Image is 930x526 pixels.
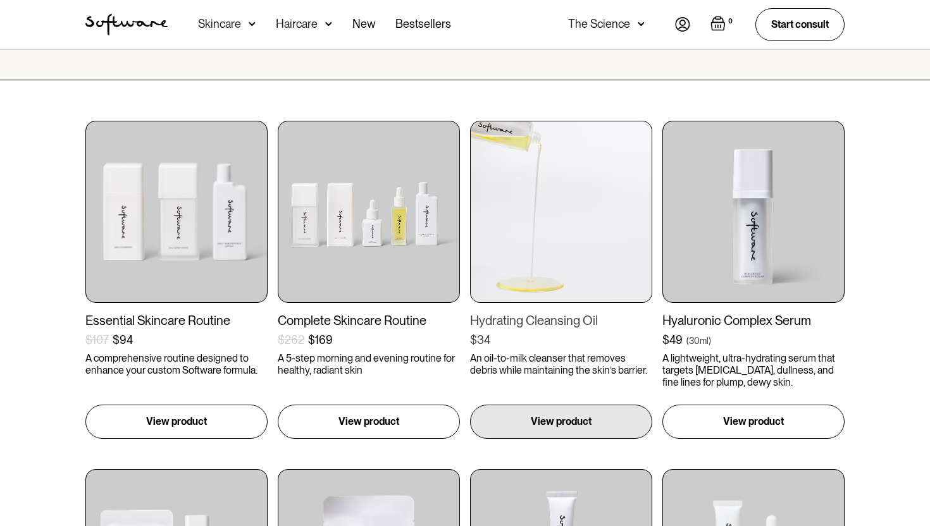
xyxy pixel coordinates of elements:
div: 0 [726,16,735,27]
p: A 5-step morning and evening routine for healthy, radiant skin [278,352,460,376]
p: A lightweight, ultra-hydrating serum that targets [MEDICAL_DATA], dullness, and fine lines for pl... [662,352,845,389]
p: View product [531,414,592,429]
p: View product [146,414,207,429]
div: $107 [85,333,109,347]
a: Hydrating Cleansing Oil$34An oil-to-milk cleanser that removes debris while maintaining the skin’... [470,121,652,439]
div: The Science [568,18,630,30]
div: 30ml [689,334,709,347]
p: View product [723,414,784,429]
a: Start consult [755,8,845,40]
p: A comprehensive routine designed to enhance your custom Software formula. [85,352,268,376]
img: arrow down [325,18,332,30]
a: Open empty cart [710,16,735,34]
img: Software Logo [85,14,168,35]
div: Hydrating Cleansing Oil [470,313,652,328]
div: $49 [662,333,683,347]
img: arrow down [249,18,256,30]
div: Hyaluronic Complex Serum [662,313,845,328]
img: arrow down [638,18,645,30]
div: Skincare [198,18,241,30]
p: An oil-to-milk cleanser that removes debris while maintaining the skin’s barrier. [470,352,652,376]
a: home [85,14,168,35]
a: Essential Skincare Routine$107$94A comprehensive routine designed to enhance your custom Software... [85,121,268,439]
div: Essential Skincare Routine [85,313,268,328]
div: $94 [113,333,133,347]
div: Complete Skincare Routine [278,313,460,328]
div: $169 [308,333,333,347]
div: $262 [278,333,304,347]
a: Hyaluronic Complex Serum$49(30ml)A lightweight, ultra-hydrating serum that targets [MEDICAL_DATA]... [662,121,845,439]
div: ( [686,334,689,347]
a: Complete Skincare Routine$262$169A 5-step morning and evening routine for healthy, radiant skinVi... [278,121,460,439]
p: View product [338,414,399,429]
div: ) [709,334,711,347]
div: Haircare [276,18,318,30]
div: $34 [470,333,490,347]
